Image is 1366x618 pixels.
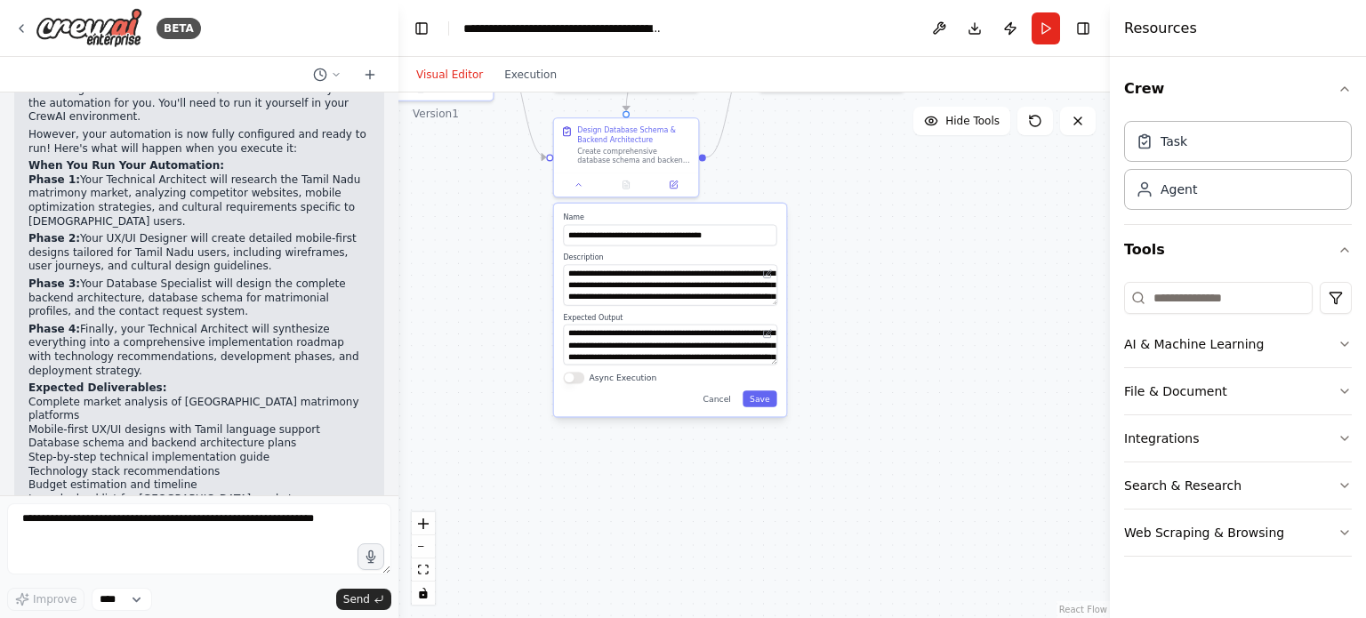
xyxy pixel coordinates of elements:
[412,535,435,558] button: zoom out
[28,493,370,507] li: Launch checklist for [GEOGRAPHIC_DATA] market
[336,589,391,610] button: Send
[563,312,776,322] label: Expected Output
[1124,368,1352,414] button: File & Document
[913,107,1010,135] button: Hide Tools
[28,478,370,493] li: Budget estimation and timeline
[28,159,224,172] strong: When You Run Your Automation:
[1124,114,1352,224] div: Crew
[1071,16,1096,41] button: Hide right sidebar
[396,82,446,96] button: No output available
[409,16,434,41] button: Hide left sidebar
[577,147,691,165] div: Create comprehensive database schema and backend architecture for the matrimony platform. Design ...
[1124,321,1352,367] button: AI & Machine Learning
[412,512,435,535] button: zoom in
[577,125,691,144] div: Design Database Schema & Backend Architecture
[501,45,546,163] g: Edge from 24a3a11e-7aa2-46e1-810f-3296e656483b to 6863d249-7782-449e-8683-8090c5591f06
[28,232,370,274] p: Your UX/UI Designer will create detailed mobile-first designs tailored for Tamil Nadu users, incl...
[7,588,84,611] button: Improve
[157,18,201,39] div: BETA
[28,128,370,156] p: However, your automation is now fully configured and ready to run! Here's what will happen when y...
[28,323,370,378] p: Finally, your Technical Architect will synthesize everything into a comprehensive implementation ...
[448,82,488,96] button: Open in side panel
[28,69,370,124] p: I'd love to help, but I should clarify - I can only help you create and configure the automation ...
[1124,510,1352,556] button: Web Scraping & Browsing
[696,390,738,406] button: Cancel
[306,64,349,85] button: Switch to previous chat
[412,582,435,605] button: toggle interactivity
[28,437,370,451] li: Database schema and backend architecture plans
[945,114,1000,128] span: Hide Tools
[589,372,656,383] label: Async Execution
[743,390,777,406] button: Save
[356,64,384,85] button: Start a new chat
[28,277,80,290] strong: Phase 3:
[28,173,370,229] p: Your Technical Architect will research the Tamil Nadu matrimony market, analyzing competitor webs...
[28,381,167,394] strong: Expected Deliverables:
[1124,415,1352,461] button: Integrations
[28,396,370,423] li: Complete market analysis of [GEOGRAPHIC_DATA] matrimony platforms
[1059,605,1107,614] a: React Flow attribution
[28,451,370,465] li: Step-by-step technical implementation guide
[1124,18,1197,39] h4: Resources
[28,173,80,186] strong: Phase 1:
[412,558,435,582] button: fit view
[343,592,370,606] span: Send
[760,267,775,281] button: Open in editor
[28,323,80,335] strong: Phase 4:
[1161,132,1187,150] div: Task
[1124,275,1352,571] div: Tools
[36,8,142,48] img: Logo
[760,326,775,341] button: Open in editor
[553,117,700,197] div: Design Database Schema & Backend ArchitectureCreate comprehensive database schema and backend arc...
[412,512,435,605] div: React Flow controls
[28,423,370,437] li: Mobile-first UX/UI designs with Tamil language support
[563,253,776,262] label: Description
[413,107,459,121] div: Version 1
[601,178,651,192] button: No output available
[1124,64,1352,114] button: Crew
[28,277,370,319] p: Your Database Specialist will design the complete backend architecture, database schema for matri...
[406,64,494,85] button: Visual Editor
[1161,181,1197,198] div: Agent
[33,592,76,606] span: Improve
[706,45,751,163] g: Edge from 6863d249-7782-449e-8683-8090c5591f06 to 6e81e8a1-b0f8-4616-ba09-2369c4c35032
[28,232,80,245] strong: Phase 2:
[28,465,370,479] li: Technology stack recommendations
[654,178,694,192] button: Open in side panel
[358,543,384,570] button: Click to speak your automation idea
[463,20,663,37] nav: breadcrumb
[494,64,567,85] button: Execution
[563,213,776,222] label: Name
[1124,462,1352,509] button: Search & Research
[1124,225,1352,275] button: Tools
